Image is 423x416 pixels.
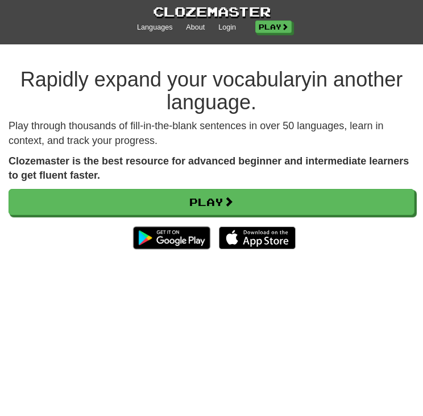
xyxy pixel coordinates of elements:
img: Download_on_the_App_Store_Badge_US-UK_135x40-25178aeef6eb6b83b96f5f2d004eda3bffbb37122de64afbaef7... [219,226,296,249]
a: Clozemaster [153,2,271,21]
p: Play through thousands of fill-in-the-blank sentences in over 50 languages, learn in context, and... [9,119,414,148]
a: Play [9,189,414,215]
a: Play [255,20,292,33]
img: Get it on Google Play [127,221,215,255]
a: Languages [137,23,172,33]
a: About [186,23,205,33]
a: Login [218,23,236,33]
strong: Clozemaster is the best resource for advanced beginner and intermediate learners to get fluent fa... [9,155,409,182]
